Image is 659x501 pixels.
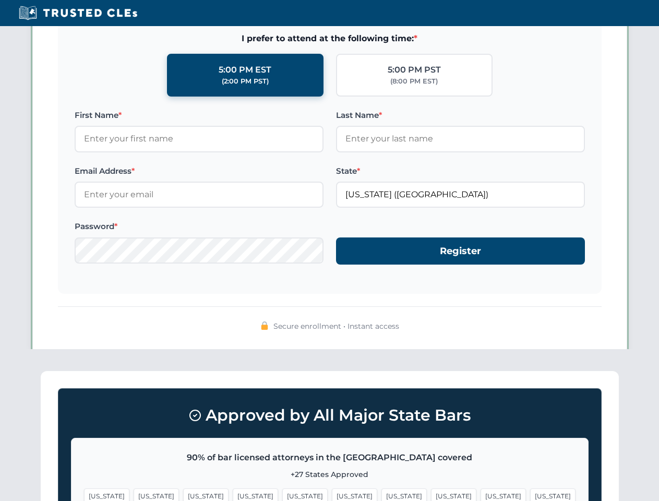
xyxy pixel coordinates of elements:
[84,451,576,464] p: 90% of bar licensed attorneys in the [GEOGRAPHIC_DATA] covered
[75,220,323,233] label: Password
[222,76,269,87] div: (2:00 PM PST)
[336,237,585,265] button: Register
[390,76,438,87] div: (8:00 PM EST)
[16,5,140,21] img: Trusted CLEs
[75,32,585,45] span: I prefer to attend at the following time:
[260,321,269,330] img: 🔒
[75,126,323,152] input: Enter your first name
[336,182,585,208] input: Arizona (AZ)
[75,165,323,177] label: Email Address
[75,182,323,208] input: Enter your email
[75,109,323,122] label: First Name
[388,63,441,77] div: 5:00 PM PST
[219,63,271,77] div: 5:00 PM EST
[336,126,585,152] input: Enter your last name
[336,165,585,177] label: State
[336,109,585,122] label: Last Name
[84,469,576,480] p: +27 States Approved
[273,320,399,332] span: Secure enrollment • Instant access
[71,401,589,430] h3: Approved by All Major State Bars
